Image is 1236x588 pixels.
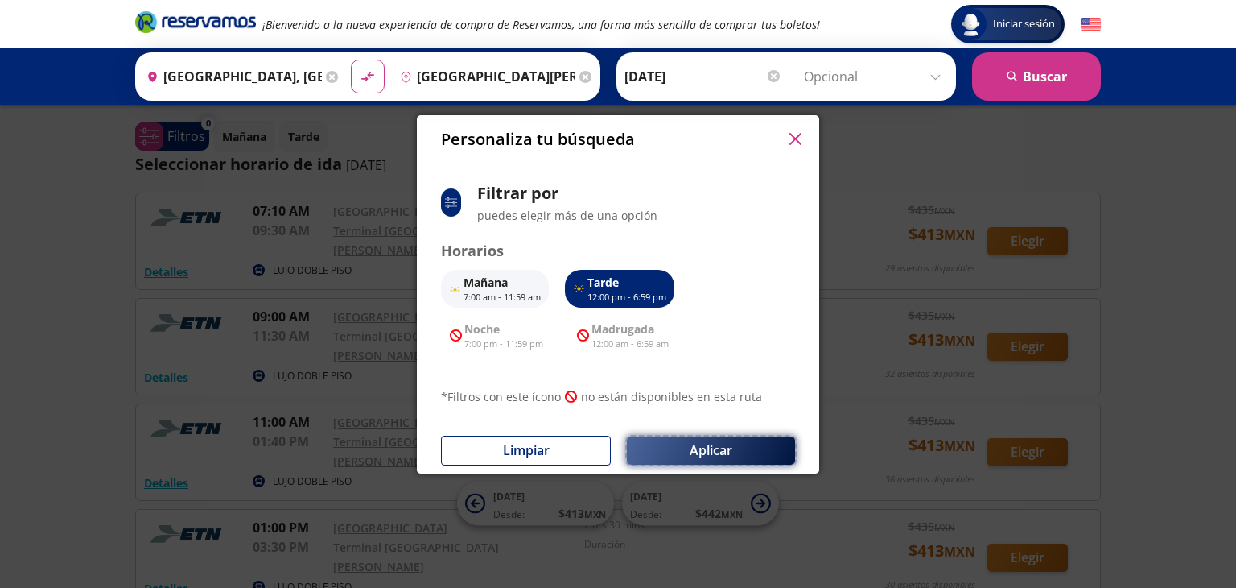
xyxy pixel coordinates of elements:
[464,321,543,337] p: Noche
[441,316,552,356] button: Noche7:00 pm - 11:59 pm
[627,437,795,465] button: Aplicar
[587,291,666,304] p: 12:00 pm - 6:59 pm
[987,16,1061,32] span: Iniciar sesión
[140,56,322,97] input: Buscar Origen
[565,270,674,308] button: Tarde12:00 pm - 6:59 pm
[1081,14,1101,35] button: English
[591,337,669,351] p: 12:00 am - 6:59 am
[624,56,782,97] input: Elegir Fecha
[972,52,1101,101] button: Buscar
[464,337,543,351] p: 7:00 pm - 11:59 pm
[441,436,611,466] button: Limpiar
[262,17,820,32] em: ¡Bienvenido a la nueva experiencia de compra de Reservamos, una forma más sencilla de comprar tus...
[135,10,256,39] a: Brand Logo
[393,56,575,97] input: Buscar Destino
[441,127,635,151] p: Personaliza tu búsqueda
[441,240,795,262] p: Horarios
[477,181,657,205] p: Filtrar por
[581,388,762,405] p: no están disponibles en esta ruta
[441,270,549,308] button: Mañana7:00 am - 11:59 am
[463,274,541,291] p: Mañana
[441,388,561,405] p: * Filtros con este ícono
[587,274,666,291] p: Tarde
[804,56,948,97] input: Opcional
[135,10,256,34] i: Brand Logo
[568,316,678,356] button: Madrugada12:00 am - 6:59 am
[591,321,669,337] p: Madrugada
[463,291,541,304] p: 7:00 am - 11:59 am
[477,207,657,224] p: puedes elegir más de una opción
